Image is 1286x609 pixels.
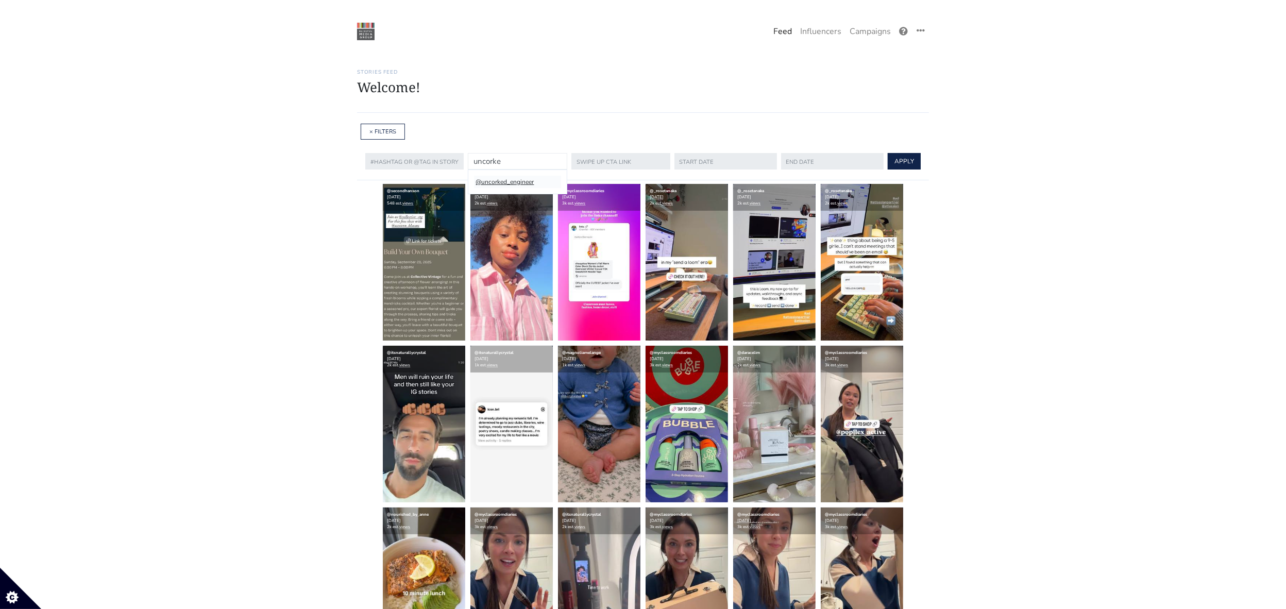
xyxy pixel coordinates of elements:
[387,188,419,194] a: @secondhanson
[733,346,816,373] div: [DATE] 2k est.
[571,153,670,170] input: swipe up cta link
[399,524,410,530] a: views
[845,21,895,42] a: Campaigns
[387,350,426,356] a: @itsnaturallycrystal
[365,153,464,170] input: #hashtag or @tag IN STORY
[470,346,553,373] div: [DATE] 1k est.
[646,346,728,373] div: [DATE] 3k est.
[470,184,553,211] div: [DATE] 2k est.
[662,362,673,368] a: views
[825,188,852,194] a: @_rosetanaka
[821,346,903,373] div: [DATE] 3k est.
[737,512,780,517] a: @myclassroomdiaries
[357,23,375,40] img: 22:22:48_1550874168
[733,184,816,211] div: [DATE] 2k est.
[357,79,929,95] h1: Welcome!
[470,508,553,534] div: [DATE] 3k est.
[650,188,676,194] a: @_rosetanaka
[837,200,848,206] a: views
[769,21,796,42] a: Feed
[383,184,465,211] div: [DATE] 548 est.
[650,350,692,356] a: @myclassroomdiaries
[737,350,760,356] a: @daracelim
[487,362,498,368] a: views
[662,200,673,206] a: views
[558,346,640,373] div: [DATE] 1k est.
[468,153,567,170] input: influencer @handle
[821,508,903,534] div: [DATE] 3k est.
[475,350,514,356] a: @itsnaturallycrystal
[487,524,498,530] a: views
[369,128,396,136] a: × FILTERS
[674,153,777,170] input: Date in YYYY-MM-DD format
[574,362,585,368] a: views
[646,184,728,211] div: [DATE] 2k est.
[837,524,848,530] a: views
[825,512,867,517] a: @myclassroomdiaries
[383,346,465,373] div: [DATE] 2k est.
[888,153,921,170] button: APPLY
[750,362,760,368] a: views
[837,362,848,368] a: views
[737,188,764,194] a: @_rosetanaka
[562,188,604,194] a: @myclassroomdiaries
[796,21,845,42] a: Influencers
[750,200,760,206] a: views
[650,512,692,517] a: @myclassroomdiaries
[562,350,601,356] a: @magnoliamelange
[781,153,884,170] input: Date in YYYY-MM-DD format
[733,508,816,534] div: [DATE] 3k est.
[474,176,561,188] li: @uncorked_engineer
[357,69,929,75] h6: Stories Feed
[574,200,585,206] a: views
[399,362,410,368] a: views
[821,184,903,211] div: [DATE] 2k est.
[562,512,601,517] a: @itsnaturallycrystal
[558,508,640,534] div: [DATE] 2k est.
[402,200,413,206] a: views
[487,200,498,206] a: views
[383,508,465,534] div: [DATE] 2k est.
[387,512,429,517] a: @nourished_by_anne
[662,524,673,530] a: views
[558,184,640,211] div: [DATE] 3k est.
[825,350,867,356] a: @myclassroomdiaries
[750,524,760,530] a: views
[475,512,517,517] a: @myclassroomdiaries
[574,524,585,530] a: views
[646,508,728,534] div: [DATE] 3k est.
